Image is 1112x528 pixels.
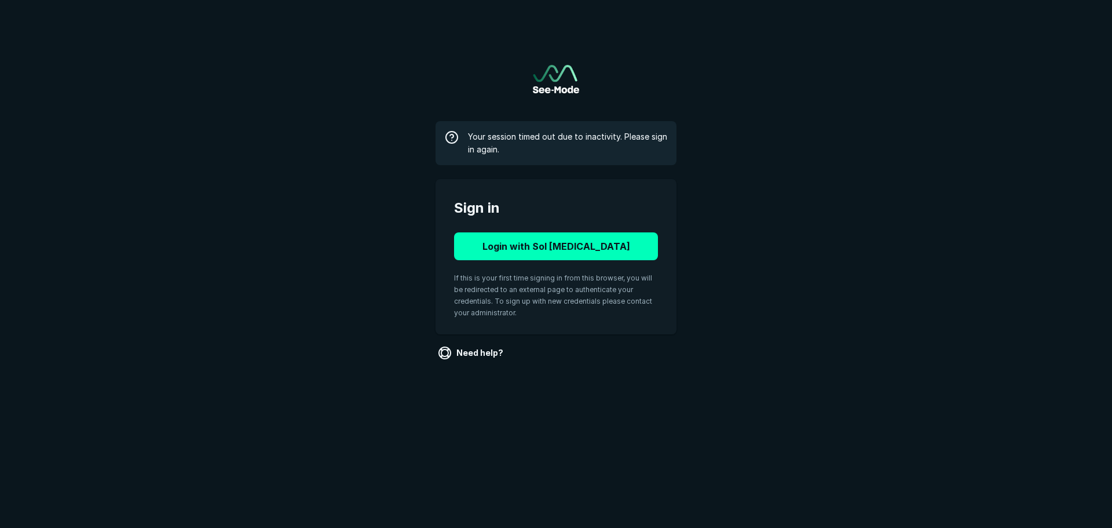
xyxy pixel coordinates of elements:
[468,130,667,156] span: Your session timed out due to inactivity. Please sign in again.
[533,65,579,93] img: See-Mode Logo
[454,198,658,219] span: Sign in
[454,232,658,260] button: Login with Sol [MEDICAL_DATA]
[436,344,508,362] a: Need help?
[454,274,652,317] span: If this is your first time signing in from this browser, you will be redirected to an external pa...
[533,65,579,93] a: Go to sign in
